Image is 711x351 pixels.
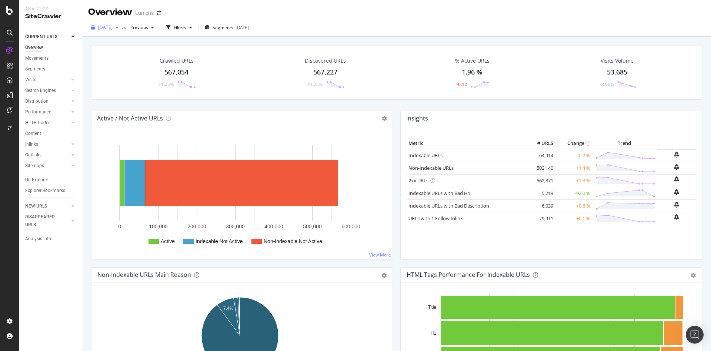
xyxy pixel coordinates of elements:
td: -0.2 % [555,149,592,162]
th: Metric [407,138,525,149]
span: vs [121,24,127,30]
a: Outlinks [25,151,69,159]
div: Performance [25,108,51,116]
span: Segments [213,24,233,31]
div: HTML Tags Performance for Indexable URLs [407,271,530,278]
a: Visits [25,76,69,84]
a: Explorer Bookmarks [25,187,77,195]
div: CURRENT URLS [25,33,57,41]
a: HTTP Codes [25,119,69,127]
a: Content [25,130,77,138]
div: bell-plus [674,176,679,182]
button: Filters [163,21,195,33]
a: Non-Indexable URLs [408,165,454,171]
div: 1.96 % [462,67,483,77]
text: Title [428,305,437,310]
div: gear [381,273,387,278]
text: 0 [118,223,121,229]
div: Lumens [135,9,154,17]
a: Indexable URLs with Bad Description [408,202,489,209]
div: Visits [25,76,36,84]
div: gear [691,273,696,278]
td: 5,219 [525,187,555,199]
div: +1.25% [307,81,323,87]
div: Crawled URLs [160,57,194,64]
div: bell-plus [674,164,679,170]
a: Overview [25,44,77,52]
div: Open Intercom Messenger [686,326,704,344]
div: Explorer Bookmarks [25,187,65,195]
td: 64,914 [525,149,555,162]
div: NEW URLS [25,202,47,210]
th: # URLS [525,138,555,149]
a: URLs with 1 Follow Inlink [408,215,463,222]
div: Url Explorer [25,176,48,184]
button: [DATE] [88,21,121,33]
div: Distribution [25,97,49,105]
h4: Insights [406,113,428,123]
div: SiteCrawler [25,12,76,21]
div: bell-plus [674,189,679,195]
div: DISAPPEARED URLS [25,213,63,229]
div: Inlinks [25,140,38,148]
div: bell-plus [674,152,679,158]
div: +1.25% [158,81,174,87]
a: View More [369,252,391,258]
text: 7.4% [223,306,234,311]
th: Change [555,138,592,149]
div: [DATE] [236,24,249,31]
a: Indexable URLs with Bad H1 [408,190,470,196]
text: 600,000 [341,223,360,229]
div: Sitemaps [25,162,44,170]
div: Overview [25,44,43,52]
a: Segments [25,65,77,73]
div: -3.96% [600,81,614,87]
div: Filters [174,24,186,31]
div: Analysis Info [25,235,51,243]
button: Segments[DATE] [201,21,252,33]
text: Indexable Not Active [196,238,243,244]
div: -0.12 [457,81,467,87]
button: Previous [127,21,157,33]
div: Segments [25,65,45,73]
div: % Active URLs [455,57,490,64]
div: 567,227 [313,67,337,77]
div: Movements [25,54,49,62]
div: Discovered URLs [305,57,346,64]
a: Inlinks [25,140,69,148]
td: 562,371 [525,174,555,187]
a: Analysis Info [25,235,77,243]
div: Visits Volume [601,57,634,64]
a: Indexable URLs [408,152,443,159]
div: arrow-right-arrow-left [157,10,161,16]
div: bell-plus [674,214,679,220]
a: CURRENT URLS [25,33,69,41]
div: bell-plus [674,202,679,208]
a: Sitemaps [25,162,69,170]
div: Analytics [25,6,76,12]
a: Movements [25,54,77,62]
td: +1.3 % [555,174,592,187]
div: Overview [88,6,132,19]
div: 53,685 [607,67,627,77]
td: 502,140 [525,162,555,174]
a: Distribution [25,97,69,105]
td: -92.0 % [555,187,592,199]
svg: A chart. [97,138,387,254]
td: 6,039 [525,199,555,212]
div: Search Engines [25,87,56,95]
a: NEW URLS [25,202,69,210]
a: Performance [25,108,69,116]
div: HTTP Codes [25,119,50,127]
a: Search Engines [25,87,69,95]
h4: Active / Not Active URLs [97,113,163,123]
td: +0.6 % [555,199,592,212]
td: 79,911 [525,212,555,225]
div: Content [25,130,41,138]
td: +0.1 % [555,212,592,225]
a: DISAPPEARED URLS [25,213,69,229]
text: 100,000 [149,223,168,229]
div: 567,054 [164,67,188,77]
a: Url Explorer [25,176,77,184]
